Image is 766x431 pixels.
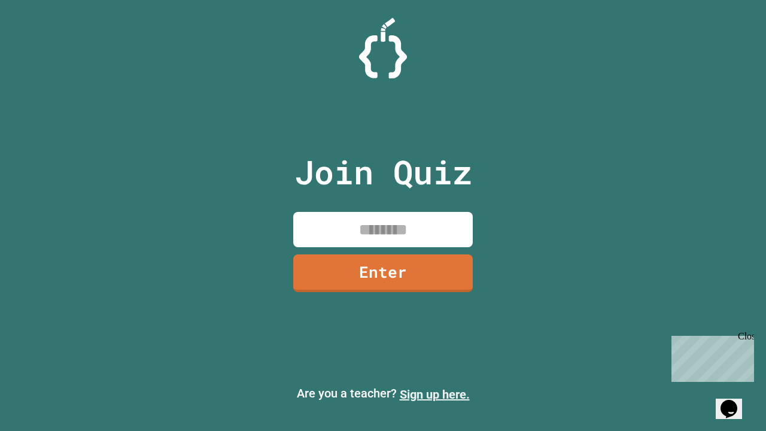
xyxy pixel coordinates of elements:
p: Are you a teacher? [10,384,756,403]
a: Enter [293,254,473,292]
iframe: chat widget [716,383,754,419]
iframe: chat widget [667,331,754,382]
a: Sign up here. [400,387,470,402]
img: Logo.svg [359,18,407,78]
div: Chat with us now!Close [5,5,83,76]
p: Join Quiz [294,147,472,197]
